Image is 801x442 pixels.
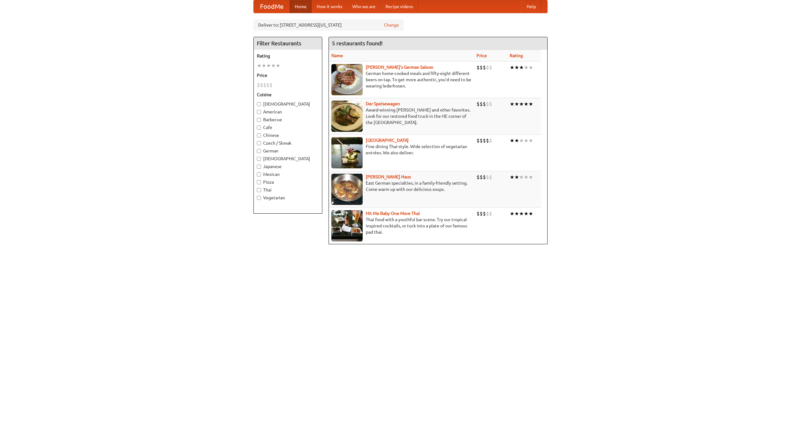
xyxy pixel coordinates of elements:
a: Name [331,53,343,58]
label: Japanese [257,163,319,170]
li: $ [480,210,483,217]
li: $ [486,174,489,181]
li: $ [257,82,260,88]
li: $ [480,101,483,107]
li: $ [480,174,483,181]
li: ★ [524,64,528,71]
li: ★ [524,174,528,181]
input: Vegetarian [257,196,261,200]
input: Japanese [257,165,261,169]
input: Czech / Slovak [257,141,261,145]
li: ★ [514,137,519,144]
li: $ [483,210,486,217]
li: ★ [271,62,276,69]
li: ★ [519,64,524,71]
a: Recipe videos [380,0,418,13]
li: ★ [524,137,528,144]
li: ★ [510,174,514,181]
p: Award-winning [PERSON_NAME] and other favorites. Look for our restored food truck in the NE corne... [331,107,472,126]
li: $ [489,64,492,71]
label: Chinese [257,132,319,138]
li: $ [486,137,489,144]
img: speisewagen.jpg [331,101,363,132]
li: $ [489,210,492,217]
p: East German specialties, in a family-friendly setting. Come warm up with our delicious soups. [331,180,472,192]
li: ★ [519,210,524,217]
li: $ [480,64,483,71]
label: American [257,109,319,115]
input: American [257,110,261,114]
input: Cafe [257,126,261,130]
a: Who we are [347,0,380,13]
li: ★ [528,101,533,107]
li: $ [489,101,492,107]
li: ★ [528,64,533,71]
li: $ [260,82,263,88]
b: Der Speisewagen [366,101,400,106]
ng-pluralize: 5 restaurants found! [332,40,383,46]
li: ★ [514,64,519,71]
li: $ [269,82,273,88]
a: [GEOGRAPHIC_DATA] [366,138,409,143]
a: Change [384,22,399,28]
p: Thai food with a youthful bar scene. Try our tropical inspired cocktails, or tuck into a plate of... [331,216,472,235]
li: $ [266,82,269,88]
h5: Rating [257,53,319,59]
img: babythai.jpg [331,210,363,241]
li: ★ [266,62,271,69]
input: Mexican [257,172,261,176]
input: Thai [257,188,261,192]
input: Pizza [257,180,261,184]
input: German [257,149,261,153]
li: ★ [510,64,514,71]
li: ★ [528,210,533,217]
li: $ [486,210,489,217]
p: Fine dining Thai-style. Wide selection of vegetarian entrées. We also deliver. [331,143,472,156]
div: Deliver to: [STREET_ADDRESS][US_STATE] [253,19,404,31]
li: $ [486,64,489,71]
label: [DEMOGRAPHIC_DATA] [257,101,319,107]
a: Home [290,0,312,13]
li: $ [477,210,480,217]
a: How it works [312,0,347,13]
label: [DEMOGRAPHIC_DATA] [257,156,319,162]
input: [DEMOGRAPHIC_DATA] [257,102,261,106]
label: Cafe [257,124,319,131]
li: ★ [257,62,262,69]
li: $ [489,174,492,181]
li: $ [483,174,486,181]
li: ★ [276,62,280,69]
li: ★ [524,210,528,217]
input: [DEMOGRAPHIC_DATA] [257,157,261,161]
li: ★ [510,137,514,144]
li: $ [483,64,486,71]
li: ★ [262,62,266,69]
label: Czech / Slovak [257,140,319,146]
li: ★ [519,101,524,107]
label: Vegetarian [257,195,319,201]
li: $ [477,101,480,107]
li: ★ [514,174,519,181]
li: ★ [524,101,528,107]
li: $ [480,137,483,144]
a: [PERSON_NAME] Haus [366,174,411,179]
li: ★ [519,137,524,144]
li: $ [477,64,480,71]
label: Barbecue [257,117,319,123]
a: Rating [510,53,523,58]
p: German home-cooked meals and fifty-eight different beers on tap. To get more authentic, you'd nee... [331,70,472,89]
h5: Cuisine [257,92,319,98]
input: Chinese [257,133,261,137]
li: $ [489,137,492,144]
h5: Price [257,72,319,78]
a: Hit Me Baby One More Thai [366,211,420,216]
img: esthers.jpg [331,64,363,95]
img: kohlhaus.jpg [331,174,363,205]
label: German [257,148,319,154]
a: Help [522,0,541,13]
li: ★ [519,174,524,181]
label: Mexican [257,171,319,177]
li: $ [486,101,489,107]
li: ★ [528,174,533,181]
